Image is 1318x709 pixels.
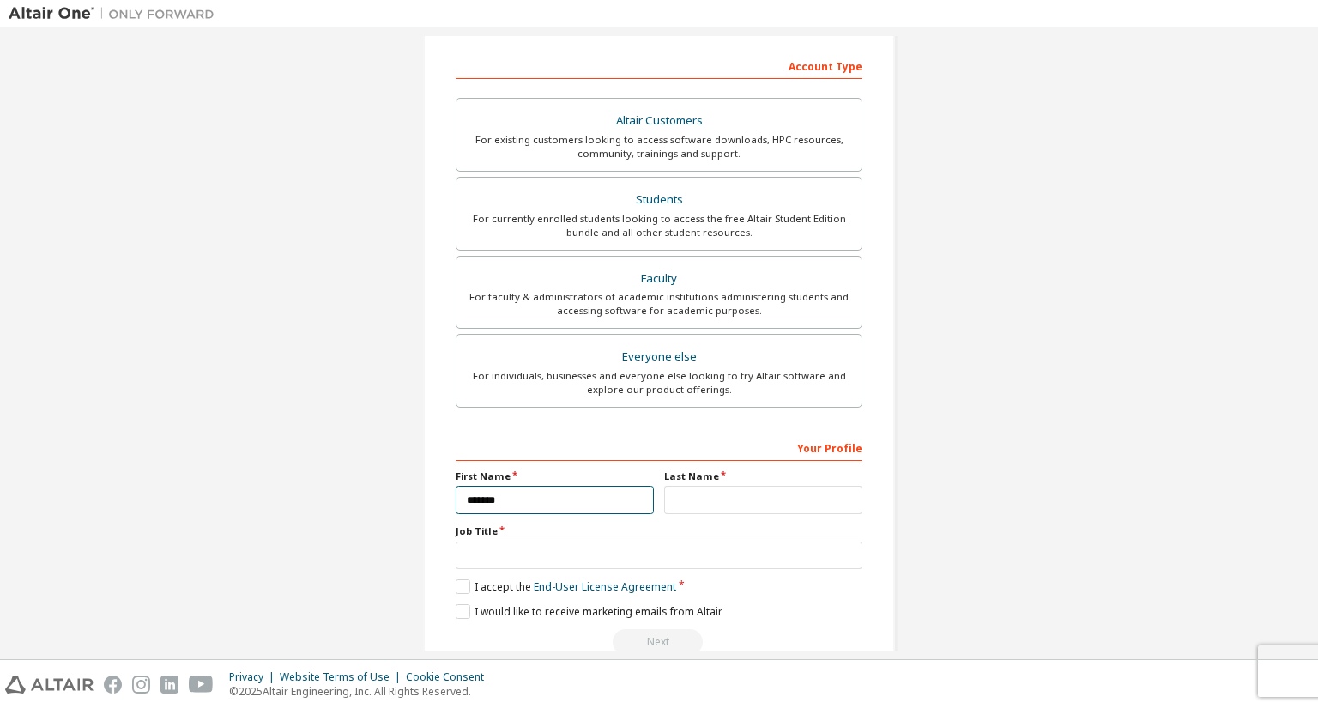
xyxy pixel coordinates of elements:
[456,579,676,594] label: I accept the
[534,579,676,594] a: End-User License Agreement
[406,670,494,684] div: Cookie Consent
[456,52,862,79] div: Account Type
[467,109,851,133] div: Altair Customers
[280,670,406,684] div: Website Terms of Use
[5,676,94,694] img: altair_logo.svg
[467,345,851,369] div: Everyone else
[467,290,851,318] div: For faculty & administrators of academic institutions administering students and accessing softwa...
[132,676,150,694] img: instagram.svg
[467,133,851,161] div: For existing customers looking to access software downloads, HPC resources, community, trainings ...
[160,676,178,694] img: linkedin.svg
[467,369,851,397] div: For individuals, businesses and everyone else looking to try Altair software and explore our prod...
[664,470,862,483] label: Last Name
[229,684,494,699] p: © 2025 Altair Engineering, Inc. All Rights Reserved.
[229,670,280,684] div: Privacy
[456,524,862,538] label: Job Title
[456,433,862,461] div: Your Profile
[189,676,214,694] img: youtube.svg
[104,676,122,694] img: facebook.svg
[456,470,654,483] label: First Name
[9,5,223,22] img: Altair One
[467,267,851,291] div: Faculty
[467,212,851,239] div: For currently enrolled students looking to access the free Altair Student Edition bundle and all ...
[467,188,851,212] div: Students
[456,604,722,619] label: I would like to receive marketing emails from Altair
[456,629,862,655] div: Please wait while checking email ...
